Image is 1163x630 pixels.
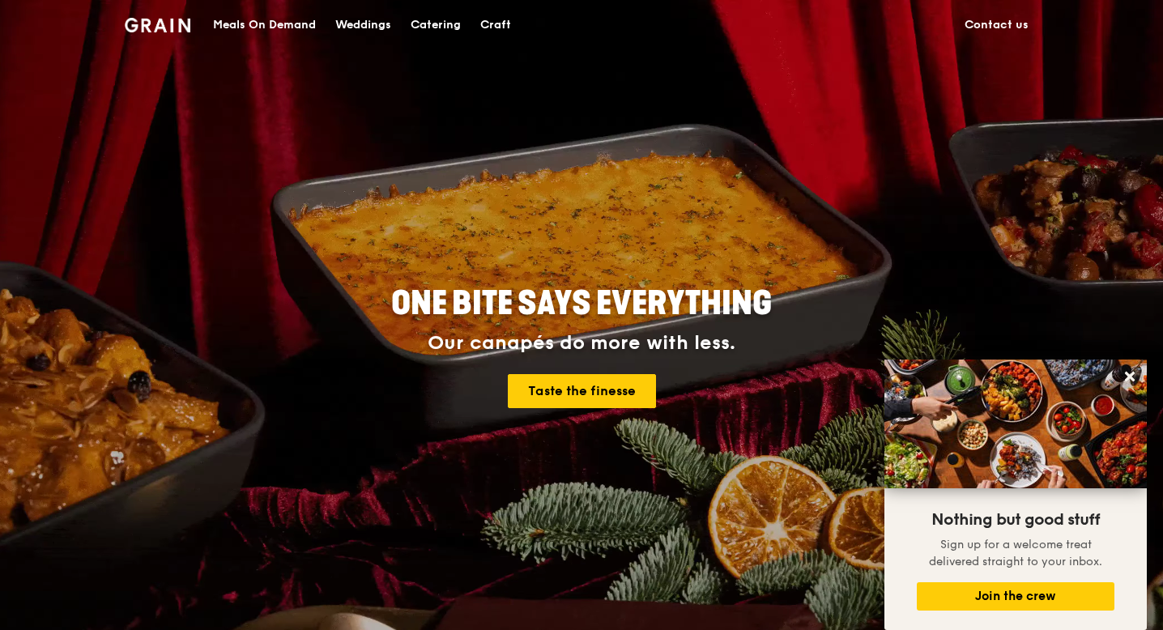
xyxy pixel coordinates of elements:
[290,332,873,355] div: Our canapés do more with less.
[326,1,401,49] a: Weddings
[1117,364,1143,389] button: Close
[931,510,1100,530] span: Nothing but good stuff
[929,538,1102,568] span: Sign up for a welcome treat delivered straight to your inbox.
[480,1,511,49] div: Craft
[884,360,1147,488] img: DSC07876-Edit02-Large.jpeg
[955,1,1038,49] a: Contact us
[391,284,772,323] span: ONE BITE SAYS EVERYTHING
[213,1,316,49] div: Meals On Demand
[508,374,656,408] a: Taste the finesse
[471,1,521,49] a: Craft
[335,1,391,49] div: Weddings
[917,582,1114,611] button: Join the crew
[401,1,471,49] a: Catering
[125,18,190,32] img: Grain
[411,1,461,49] div: Catering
